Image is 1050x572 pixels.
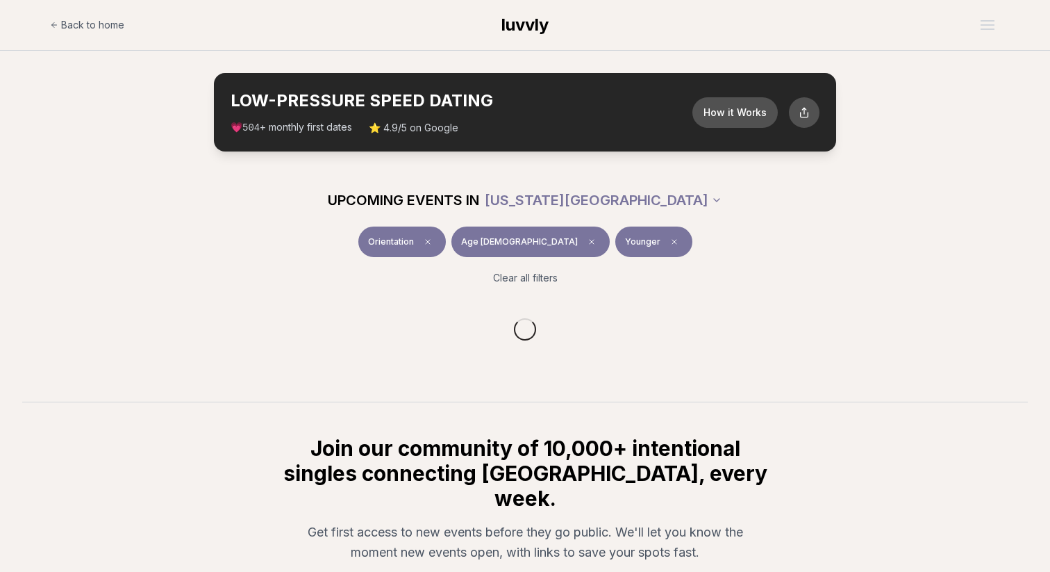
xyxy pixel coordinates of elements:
span: Orientation [368,236,414,247]
button: [US_STATE][GEOGRAPHIC_DATA] [485,185,722,215]
a: luvvly [501,14,549,36]
h2: Join our community of 10,000+ intentional singles connecting [GEOGRAPHIC_DATA], every week. [281,436,769,511]
button: Age [DEMOGRAPHIC_DATA]Clear age [451,227,610,257]
p: Get first access to new events before they go public. We'll let you know the moment new events op... [292,522,758,563]
span: 💗 + monthly first dates [231,120,352,135]
span: Clear event type filter [419,234,436,250]
span: 504 [242,122,260,133]
span: Age [DEMOGRAPHIC_DATA] [461,236,578,247]
span: ⭐ 4.9/5 on Google [369,121,458,135]
button: How it Works [692,97,778,128]
span: Clear age [583,234,600,250]
h2: LOW-PRESSURE SPEED DATING [231,90,692,112]
button: Clear all filters [485,263,566,293]
span: Back to home [61,18,124,32]
span: luvvly [501,15,549,35]
button: YoungerClear preference [615,227,692,257]
span: Clear preference [666,234,683,250]
span: UPCOMING EVENTS IN [328,190,479,210]
button: OrientationClear event type filter [358,227,446,257]
button: Open menu [975,15,1000,35]
span: Younger [625,236,660,247]
a: Back to home [50,11,124,39]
